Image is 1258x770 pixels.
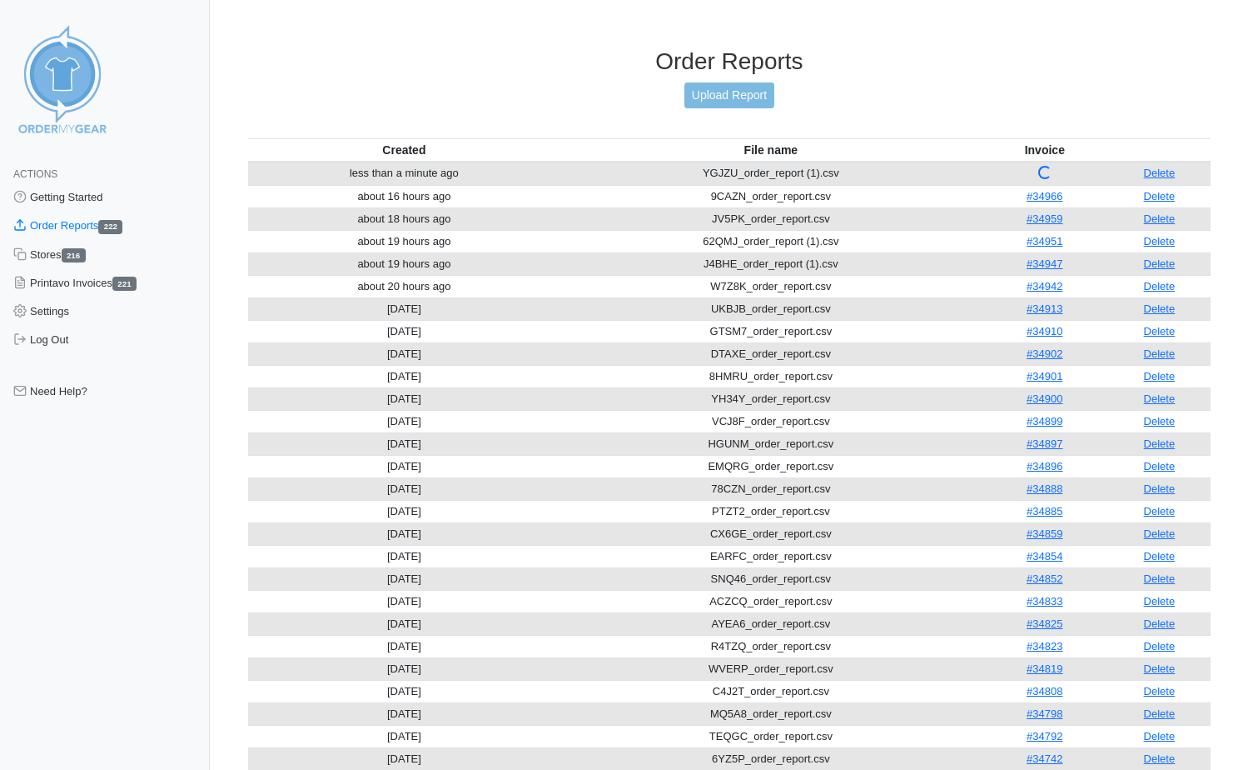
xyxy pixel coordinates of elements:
[248,567,560,590] td: [DATE]
[560,185,982,207] td: 9CAZN_order_report.csv
[560,230,982,252] td: 62QMJ_order_report (1).csv
[560,612,982,635] td: AYEA6_order_report.csv
[1144,437,1176,450] a: Delete
[1027,505,1062,517] a: #34885
[1144,347,1176,360] a: Delete
[560,702,982,725] td: MQ5A8_order_report.csv
[1027,730,1062,742] a: #34792
[1144,730,1176,742] a: Delete
[248,297,560,320] td: [DATE]
[248,500,560,522] td: [DATE]
[1027,662,1062,675] a: #34819
[560,477,982,500] td: 78CZN_order_report.csv
[248,455,560,477] td: [DATE]
[1027,482,1062,495] a: #34888
[560,545,982,567] td: EARFC_order_report.csv
[1027,325,1062,337] a: #34910
[248,522,560,545] td: [DATE]
[1144,550,1176,562] a: Delete
[248,657,560,680] td: [DATE]
[112,277,137,291] span: 221
[248,275,560,297] td: about 20 hours ago
[560,410,982,432] td: VCJ8F_order_report.csv
[1027,257,1062,270] a: #34947
[1144,280,1176,292] a: Delete
[560,725,982,747] td: TEQGC_order_report.csv
[1027,437,1062,450] a: #34897
[560,162,982,186] td: YGJZU_order_report (1).csv
[1027,685,1062,697] a: #34808
[1027,595,1062,607] a: #34833
[1027,235,1062,247] a: #34951
[1027,302,1062,315] a: #34913
[560,252,982,275] td: J4BHE_order_report (1).csv
[560,522,982,545] td: CX6GE_order_report.csv
[560,680,982,702] td: C4J2T_order_report.csv
[560,138,982,162] th: File name
[1144,460,1176,472] a: Delete
[248,725,560,747] td: [DATE]
[560,320,982,342] td: GTSM7_order_report.csv
[1144,415,1176,427] a: Delete
[1144,370,1176,382] a: Delete
[1027,527,1062,540] a: #34859
[560,365,982,387] td: 8HMRU_order_report.csv
[1027,415,1062,427] a: #34899
[248,365,560,387] td: [DATE]
[1027,572,1062,585] a: #34852
[248,162,560,186] td: less than a minute ago
[1027,752,1062,765] a: #34742
[560,275,982,297] td: W7Z8K_order_report.csv
[248,702,560,725] td: [DATE]
[248,320,560,342] td: [DATE]
[13,168,57,180] span: Actions
[248,477,560,500] td: [DATE]
[1144,325,1176,337] a: Delete
[1144,662,1176,675] a: Delete
[248,747,560,770] td: [DATE]
[560,207,982,230] td: JV5PK_order_report.csv
[1144,527,1176,540] a: Delete
[560,297,982,320] td: UKBJB_order_report.csv
[1027,370,1062,382] a: #34901
[248,410,560,432] td: [DATE]
[1144,392,1176,405] a: Delete
[560,590,982,612] td: ACZCQ_order_report.csv
[560,342,982,365] td: DTAXE_order_report.csv
[248,138,560,162] th: Created
[560,567,982,590] td: SNQ46_order_report.csv
[560,432,982,455] td: HGUNM_order_report.csv
[1027,640,1062,652] a: #34823
[248,635,560,657] td: [DATE]
[1144,752,1176,765] a: Delete
[684,82,774,108] a: Upload Report
[1027,617,1062,630] a: #34825
[248,545,560,567] td: [DATE]
[1144,190,1176,202] a: Delete
[560,387,982,410] td: YH34Y_order_report.csv
[1144,505,1176,517] a: Delete
[248,185,560,207] td: about 16 hours ago
[1144,640,1176,652] a: Delete
[62,248,86,262] span: 216
[560,747,982,770] td: 6YZ5P_order_report.csv
[560,657,982,680] td: WVERP_order_report.csv
[1144,302,1176,315] a: Delete
[1027,280,1062,292] a: #34942
[248,612,560,635] td: [DATE]
[248,230,560,252] td: about 19 hours ago
[1144,212,1176,225] a: Delete
[248,207,560,230] td: about 18 hours ago
[1027,190,1062,202] a: #34966
[98,220,122,234] span: 222
[1027,347,1062,360] a: #34902
[560,455,982,477] td: EMQRG_order_report.csv
[248,342,560,365] td: [DATE]
[248,387,560,410] td: [DATE]
[248,252,560,275] td: about 19 hours ago
[248,590,560,612] td: [DATE]
[1144,257,1176,270] a: Delete
[1027,460,1062,472] a: #34896
[1144,707,1176,720] a: Delete
[560,500,982,522] td: PTZT2_order_report.csv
